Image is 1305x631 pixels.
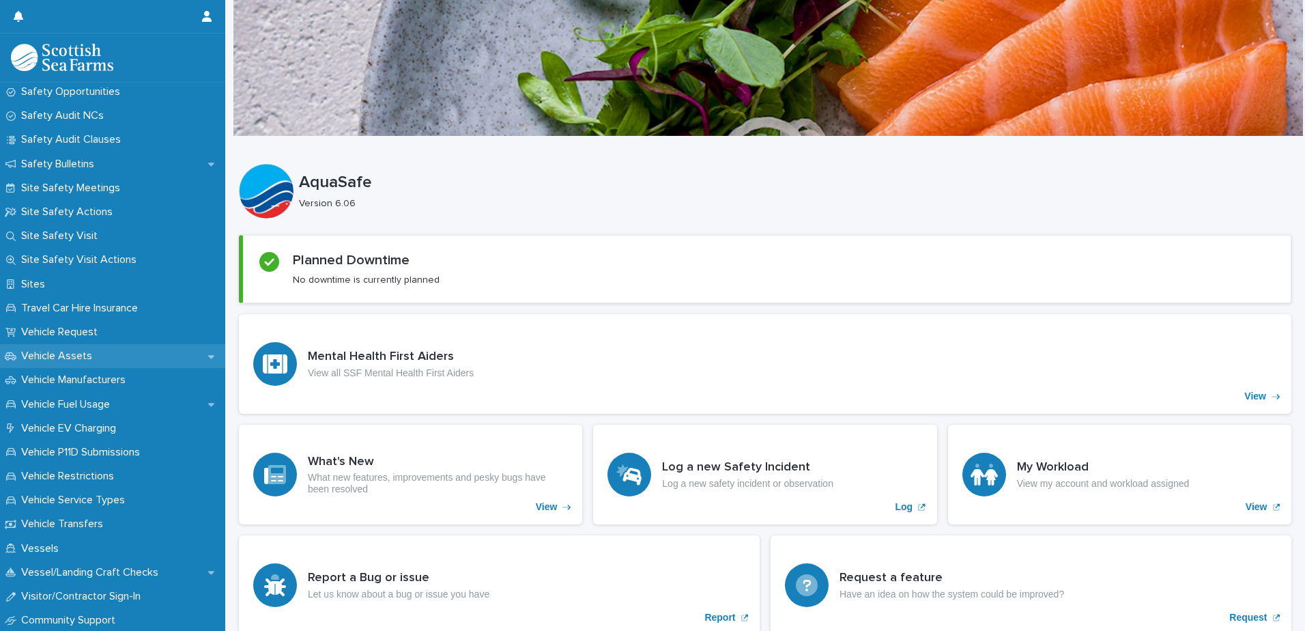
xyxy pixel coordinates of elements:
[16,158,105,171] p: Safety Bulletins
[11,44,113,71] img: bPIBxiqnSb2ggTQWdOVV
[239,425,582,524] a: View
[16,133,132,146] p: Safety Audit Clauses
[840,571,1064,586] h3: Request a feature
[16,253,147,266] p: Site Safety Visit Actions
[840,589,1064,600] p: Have an idea on how the system could be improved?
[16,494,136,507] p: Vehicle Service Types
[308,589,489,600] p: Let us know about a bug or issue you have
[16,542,70,555] p: Vessels
[16,109,115,122] p: Safety Audit NCs
[16,446,151,459] p: Vehicle P11D Submissions
[948,425,1291,524] a: View
[16,590,152,603] p: Visitor/Contractor Sign-In
[16,422,127,435] p: Vehicle EV Charging
[16,85,131,98] p: Safety Opportunities
[299,198,1280,210] p: Version 6.06
[16,566,169,579] p: Vessel/Landing Craft Checks
[16,326,109,339] p: Vehicle Request
[16,229,109,242] p: Site Safety Visit
[16,182,131,195] p: Site Safety Meetings
[308,367,474,379] p: View all SSF Mental Health First Aiders
[662,478,833,490] p: Log a new safety incident or observation
[16,518,114,531] p: Vehicle Transfers
[293,252,410,268] h2: Planned Downtime
[308,472,568,495] p: What new features, improvements and pesky bugs have been resolved
[536,501,558,513] p: View
[662,460,833,475] h3: Log a new Safety Incident
[16,302,149,315] p: Travel Car Hire Insurance
[16,206,124,219] p: Site Safety Actions
[593,425,936,524] a: Log
[16,614,126,627] p: Community Support
[308,571,489,586] h3: Report a Bug or issue
[1229,612,1267,623] p: Request
[299,173,1286,193] p: AquaSafe
[16,470,125,483] p: Vehicle Restrictions
[293,274,440,286] p: No downtime is currently planned
[704,612,735,623] p: Report
[1017,478,1190,490] p: View my account and workload assigned
[16,350,103,363] p: Vehicle Assets
[16,374,137,387] p: Vehicle Manufacturers
[1244,391,1266,402] p: View
[16,398,121,411] p: Vehicle Fuel Usage
[308,350,474,365] h3: Mental Health First Aiders
[16,278,56,291] p: Sites
[1246,501,1267,513] p: View
[895,501,913,513] p: Log
[1017,460,1190,475] h3: My Workload
[239,314,1291,414] a: View
[308,455,568,470] h3: What's New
